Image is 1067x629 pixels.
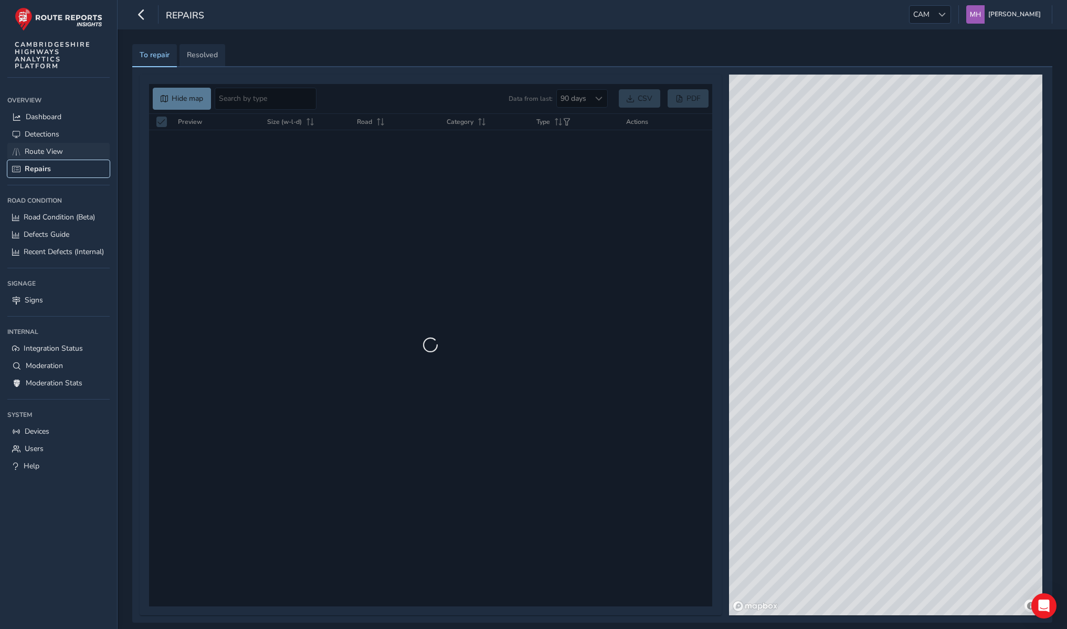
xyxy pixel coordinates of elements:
[25,164,51,174] span: Repairs
[24,229,69,239] span: Defects Guide
[966,5,1044,24] button: [PERSON_NAME]
[26,361,63,371] span: Moderation
[7,108,110,125] a: Dashboard
[7,226,110,243] a: Defects Guide
[7,243,110,260] a: Recent Defects (Internal)
[24,343,83,353] span: Integration Status
[7,423,110,440] a: Devices
[25,129,59,139] span: Detections
[25,444,44,454] span: Users
[7,357,110,374] a: Moderation
[25,295,43,305] span: Signs
[24,461,39,471] span: Help
[25,146,63,156] span: Route View
[910,6,933,23] span: CAM
[24,212,95,222] span: Road Condition (Beta)
[7,143,110,160] a: Route View
[166,9,204,24] span: Repairs
[24,247,104,257] span: Recent Defects (Internal)
[7,92,110,108] div: Overview
[988,5,1041,24] span: [PERSON_NAME]
[15,41,91,70] span: CAMBRIDGESHIRE HIGHWAYS ANALYTICS PLATFORM
[7,407,110,423] div: System
[26,112,61,122] span: Dashboard
[140,51,170,59] span: To repair
[26,378,82,388] span: Moderation Stats
[7,340,110,357] a: Integration Status
[7,457,110,475] a: Help
[7,193,110,208] div: Road Condition
[7,291,110,309] a: Signs
[7,374,110,392] a: Moderation Stats
[25,426,49,436] span: Devices
[15,7,102,31] img: rr logo
[7,208,110,226] a: Road Condition (Beta)
[7,324,110,340] div: Internal
[7,125,110,143] a: Detections
[7,160,110,177] a: Repairs
[187,51,218,59] span: Resolved
[7,276,110,291] div: Signage
[7,440,110,457] a: Users
[1031,593,1057,618] div: Open Intercom Messenger
[966,5,985,24] img: diamond-layout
